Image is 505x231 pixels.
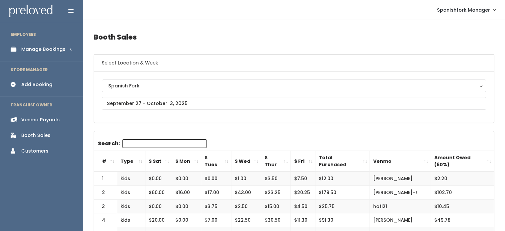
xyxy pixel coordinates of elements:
h6: Select Location & Week [94,55,494,71]
td: $23.25 [261,185,291,199]
td: $0.00 [172,172,201,185]
td: $60.00 [145,185,172,199]
td: $3.75 [201,199,231,213]
input: September 27 - October 3, 2025 [102,97,486,110]
div: Customers [21,148,48,155]
th: Type: activate to sort column ascending [117,151,145,172]
td: [PERSON_NAME]-z [370,185,431,199]
th: $ Thur: activate to sort column ascending [261,151,291,172]
td: $25.75 [315,199,370,213]
td: $0.00 [145,172,172,185]
div: Venmo Payouts [21,116,60,123]
td: $10.45 [431,199,494,213]
td: $1.00 [231,172,261,185]
td: $43.00 [231,185,261,199]
td: $7.50 [291,172,315,185]
td: $91.30 [315,213,370,227]
td: [PERSON_NAME] [370,172,431,185]
th: Total Purchased: activate to sort column ascending [315,151,370,172]
td: $3.50 [261,172,291,185]
td: 3 [94,199,117,213]
td: $102.70 [431,185,494,199]
button: Spanish Fork [102,79,486,92]
td: $4.50 [291,199,315,213]
td: $0.00 [172,213,201,227]
td: $49.78 [431,213,494,227]
div: Manage Bookings [21,46,65,53]
td: kids [117,172,145,185]
div: Spanish Fork [108,82,480,89]
div: Add Booking [21,81,52,88]
td: $16.00 [172,185,201,199]
td: $20.00 [145,213,172,227]
td: kids [117,185,145,199]
td: $22.50 [231,213,261,227]
th: $ Tues: activate to sort column ascending [201,151,231,172]
h4: Booth Sales [94,28,494,46]
td: hofi21 [370,199,431,213]
th: $ Wed: activate to sort column ascending [231,151,261,172]
td: [PERSON_NAME] [370,213,431,227]
th: Venmo: activate to sort column ascending [370,151,431,172]
label: Search: [98,139,207,148]
td: $2.50 [231,199,261,213]
td: $0.00 [145,199,172,213]
td: $17.00 [201,185,231,199]
th: #: activate to sort column descending [94,151,117,172]
td: kids [117,213,145,227]
input: Search: [122,139,207,148]
td: $20.25 [291,185,315,199]
td: $12.00 [315,172,370,185]
span: Spanishfork Manager [437,6,490,14]
a: Spanishfork Manager [430,3,502,17]
td: 2 [94,185,117,199]
td: $179.50 [315,185,370,199]
th: $ Mon: activate to sort column ascending [172,151,201,172]
th: $ Fri: activate to sort column ascending [291,151,315,172]
td: $30.50 [261,213,291,227]
td: $11.30 [291,213,315,227]
td: 4 [94,213,117,227]
div: Booth Sales [21,132,50,139]
td: kids [117,199,145,213]
td: $0.00 [201,172,231,185]
th: Amount Owed (60%): activate to sort column ascending [431,151,494,172]
td: 1 [94,172,117,185]
td: $0.00 [172,199,201,213]
td: $2.20 [431,172,494,185]
td: $7.00 [201,213,231,227]
td: $15.00 [261,199,291,213]
img: preloved logo [9,5,52,18]
th: $ Sat: activate to sort column ascending [145,151,172,172]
